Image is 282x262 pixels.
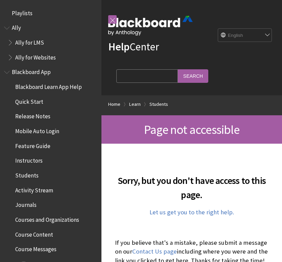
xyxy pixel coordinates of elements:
span: Course Messages [15,244,56,253]
span: Mobile Auto Login [15,125,59,135]
a: HelpCenter [108,40,159,53]
span: Release Notes [15,111,50,120]
a: Learn [129,100,141,109]
span: Blackboard App [12,67,51,76]
span: Journals [15,199,37,209]
nav: Book outline for Anthology Ally Help [4,22,97,63]
span: Ally for LMS [15,37,44,46]
span: Quick Start [15,96,43,105]
input: Search [178,69,208,82]
span: Instructors [15,155,43,164]
span: Courses and Organizations [15,214,79,223]
span: Playlists [12,7,32,17]
span: Feature Guide [15,140,50,149]
span: Blackboard Learn App Help [15,81,82,90]
span: Page not accessible [144,122,239,137]
strong: Help [108,40,130,53]
h2: Sorry, but you don't have access to this page. [115,165,268,202]
a: Students [149,100,168,109]
select: Site Language Selector [218,29,272,42]
a: Home [108,100,120,109]
img: Blackboard by Anthology [108,16,193,35]
span: Course Content [15,229,53,238]
span: Activity Stream [15,185,53,194]
a: Contact Us page [132,247,177,256]
nav: Book outline for Playlists [4,7,97,19]
a: Let us get you to the right help. [149,208,234,216]
span: Students [15,170,39,179]
span: Ally for Websites [15,52,56,61]
span: Ally [12,22,21,31]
